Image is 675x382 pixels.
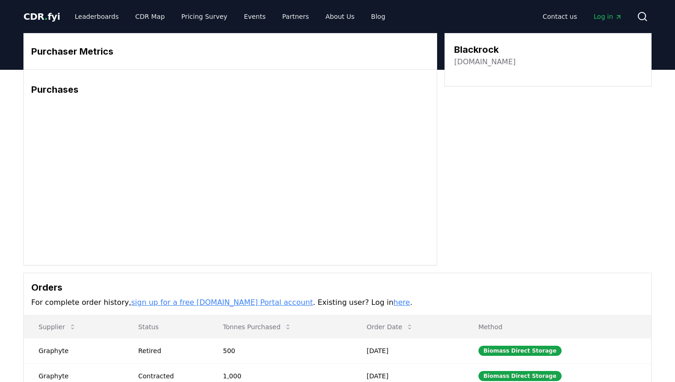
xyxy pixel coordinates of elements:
a: CDR.fyi [23,10,60,23]
nav: Main [67,8,393,25]
a: Pricing Survey [174,8,235,25]
button: Supplier [31,318,84,336]
h3: Orders [31,281,644,294]
nav: Main [535,8,630,25]
span: . [45,11,48,22]
a: About Us [318,8,362,25]
span: Log in [594,12,622,21]
a: Blog [364,8,393,25]
div: Contracted [138,371,201,381]
div: Biomass Direct Storage [478,371,562,381]
a: sign up for a free [DOMAIN_NAME] Portal account [131,298,313,307]
button: Tonnes Purchased [216,318,299,336]
p: Method [471,322,644,331]
td: [DATE] [352,338,464,363]
a: Contact us [535,8,585,25]
td: 500 [208,338,352,363]
a: Log in [586,8,630,25]
a: Partners [275,8,316,25]
a: CDR Map [128,8,172,25]
a: Events [236,8,273,25]
a: Leaderboards [67,8,126,25]
a: [DOMAIN_NAME] [454,56,516,67]
div: Retired [138,346,201,355]
h3: Purchaser Metrics [31,45,429,58]
a: here [394,298,410,307]
p: For complete order history, . Existing user? Log in . [31,297,644,308]
p: Status [131,322,201,331]
td: Graphyte [24,338,124,363]
div: Biomass Direct Storage [478,346,562,356]
h3: Purchases [31,83,429,96]
span: CDR fyi [23,11,60,22]
h3: Blackrock [454,43,516,56]
button: Order Date [360,318,421,336]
